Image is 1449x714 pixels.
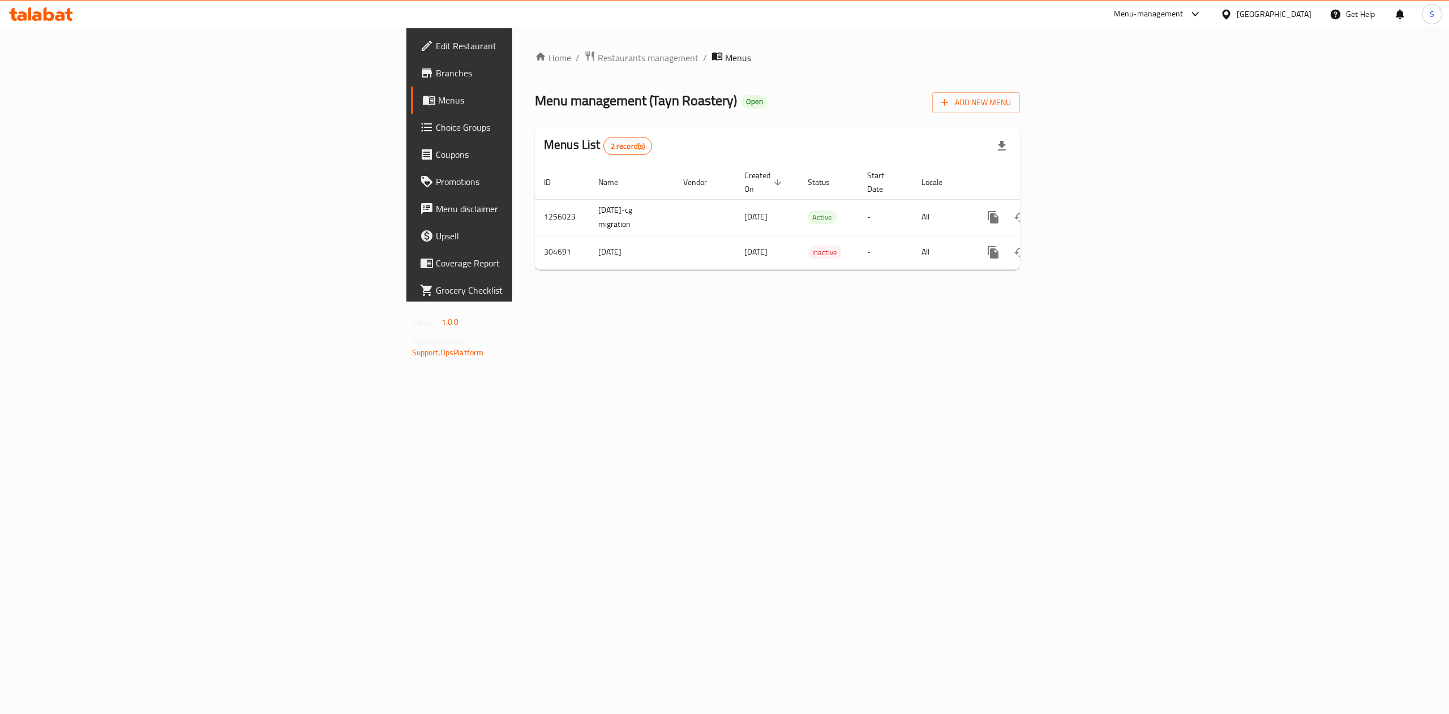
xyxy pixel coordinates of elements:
[411,277,649,304] a: Grocery Checklist
[932,92,1020,113] button: Add New Menu
[436,175,640,188] span: Promotions
[411,195,649,222] a: Menu disclaimer
[1114,7,1184,21] div: Menu-management
[604,141,652,152] span: 2 record(s)
[436,229,640,243] span: Upsell
[725,51,751,64] span: Menus
[411,222,649,250] a: Upsell
[941,96,1011,110] span: Add New Menu
[436,121,640,134] span: Choice Groups
[436,66,640,80] span: Branches
[436,283,640,297] span: Grocery Checklist
[921,175,957,189] span: Locale
[436,148,640,161] span: Coupons
[808,211,837,224] span: Active
[436,39,640,53] span: Edit Restaurant
[412,345,484,360] a: Support.OpsPlatform
[808,246,842,259] span: Inactive
[436,202,640,216] span: Menu disclaimer
[1237,8,1311,20] div: [GEOGRAPHIC_DATA]
[544,175,565,189] span: ID
[744,209,768,224] span: [DATE]
[411,141,649,168] a: Coupons
[1007,239,1034,266] button: Change Status
[1007,204,1034,231] button: Change Status
[912,199,971,235] td: All
[535,165,1098,270] table: enhanced table
[867,169,899,196] span: Start Date
[744,244,768,259] span: [DATE]
[411,114,649,141] a: Choice Groups
[741,97,768,106] span: Open
[741,95,768,109] div: Open
[980,204,1007,231] button: more
[744,169,785,196] span: Created On
[980,239,1007,266] button: more
[703,51,707,64] li: /
[441,315,459,329] span: 1.0.0
[971,165,1098,200] th: Actions
[438,93,640,107] span: Menus
[535,50,1020,65] nav: breadcrumb
[912,235,971,269] td: All
[858,235,912,269] td: -
[598,175,633,189] span: Name
[988,132,1015,160] div: Export file
[411,87,649,114] a: Menus
[1430,8,1434,20] span: S
[411,250,649,277] a: Coverage Report
[544,136,652,155] h2: Menus List
[411,59,649,87] a: Branches
[411,32,649,59] a: Edit Restaurant
[411,168,649,195] a: Promotions
[683,175,722,189] span: Vendor
[808,175,844,189] span: Status
[436,256,640,270] span: Coverage Report
[858,199,912,235] td: -
[412,334,464,349] span: Get support on:
[412,315,440,329] span: Version:
[603,137,653,155] div: Total records count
